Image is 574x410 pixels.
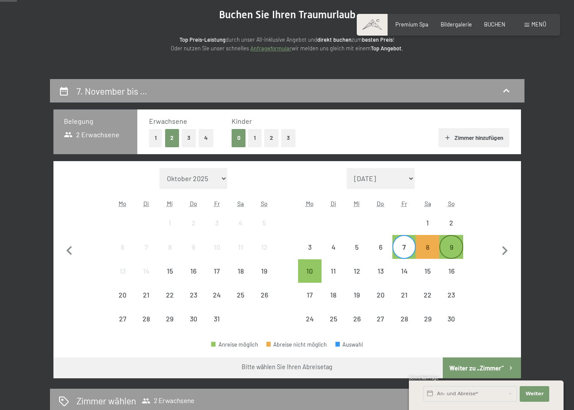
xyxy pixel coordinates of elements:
[205,235,229,258] div: Abreise nicht möglich
[232,129,246,147] button: 0
[392,259,416,283] div: Abreise nicht möglich
[299,315,321,337] div: 24
[206,315,228,337] div: 31
[370,315,392,337] div: 27
[252,211,276,235] div: Sun Oct 05 2025
[416,211,439,235] div: Abreise nicht möglich
[182,129,196,147] button: 3
[142,397,194,405] span: 2 Erwachsene
[299,291,321,313] div: 17
[158,307,182,331] div: Abreise nicht möglich
[159,291,181,313] div: 22
[440,219,462,241] div: 2
[253,244,275,265] div: 12
[182,283,205,307] div: Abreise nicht möglich
[111,235,134,258] div: Mon Oct 06 2025
[439,235,463,258] div: Sun Nov 09 2025
[159,219,181,241] div: 1
[261,200,268,207] abbr: Sonntag
[416,283,439,307] div: Abreise nicht möglich
[298,283,322,307] div: Mon Nov 17 2025
[369,307,392,331] div: Thu Nov 27 2025
[158,235,182,258] div: Wed Oct 08 2025
[520,386,549,402] button: Weiter
[362,36,393,43] strong: besten Preis
[298,307,322,331] div: Mon Nov 24 2025
[298,235,322,258] div: Abreise nicht möglich
[252,283,276,307] div: Sun Oct 26 2025
[345,259,368,283] div: Wed Nov 12 2025
[438,128,509,147] button: Zimmer hinzufügen
[299,268,321,289] div: 10
[331,200,336,207] abbr: Dienstag
[425,200,431,207] abbr: Samstag
[182,283,205,307] div: Thu Oct 23 2025
[395,21,428,28] span: Premium Spa
[392,283,416,307] div: Fri Nov 21 2025
[409,375,439,380] span: Schnellanfrage
[345,283,368,307] div: Wed Nov 19 2025
[248,129,262,147] button: 1
[182,244,204,265] div: 9
[345,307,368,331] div: Wed Nov 26 2025
[322,315,344,337] div: 25
[439,211,463,235] div: Abreise nicht möglich
[298,307,322,331] div: Abreise nicht möglich
[182,211,205,235] div: Abreise nicht möglich
[393,315,415,337] div: 28
[158,259,182,283] div: Abreise nicht möglich
[417,244,438,265] div: 8
[440,315,462,337] div: 30
[392,283,416,307] div: Abreise nicht möglich
[136,291,157,313] div: 21
[416,211,439,235] div: Sat Nov 01 2025
[370,268,392,289] div: 13
[205,211,229,235] div: Abreise nicht möglich
[167,200,173,207] abbr: Mittwoch
[111,235,134,258] div: Abreise nicht möglich
[182,268,204,289] div: 16
[159,315,181,337] div: 29
[322,291,344,313] div: 18
[369,235,392,258] div: Abreise nicht möglich
[298,283,322,307] div: Abreise nicht möglich
[219,9,355,21] span: Buchen Sie Ihren Traumurlaub
[439,259,463,283] div: Sun Nov 16 2025
[182,211,205,235] div: Thu Oct 02 2025
[322,235,345,258] div: Abreise nicht möglich
[179,36,226,43] strong: Top Preis-Leistung
[205,307,229,331] div: Abreise nicht möglich
[369,259,392,283] div: Thu Nov 13 2025
[229,211,252,235] div: Abreise nicht möglich
[439,283,463,307] div: Sun Nov 23 2025
[230,219,252,241] div: 4
[232,117,252,125] span: Kinder
[439,235,463,258] div: Abreise möglich
[369,283,392,307] div: Thu Nov 20 2025
[441,21,472,28] span: Bildergalerie
[416,307,439,331] div: Abreise nicht möglich
[205,283,229,307] div: Fri Oct 24 2025
[252,211,276,235] div: Abreise nicht möglich
[416,235,439,258] div: Abreise nicht möglich, da die Mindestaufenthaltsdauer nicht erfüllt wird
[64,130,120,139] span: 2 Erwachsene
[298,259,322,283] div: Abreise möglich
[369,283,392,307] div: Abreise nicht möglich
[149,129,163,147] button: 1
[346,268,368,289] div: 12
[252,283,276,307] div: Abreise nicht möglich
[158,283,182,307] div: Wed Oct 22 2025
[182,315,204,337] div: 30
[190,200,197,207] abbr: Donnerstag
[205,211,229,235] div: Fri Oct 03 2025
[182,259,205,283] div: Thu Oct 16 2025
[60,168,79,331] button: Vorheriger Monat
[496,168,514,331] button: Nächster Monat
[322,283,345,307] div: Tue Nov 18 2025
[205,235,229,258] div: Fri Oct 10 2025
[76,394,136,407] h2: Zimmer wählen
[393,244,415,265] div: 7
[135,307,158,331] div: Abreise nicht möglich
[149,117,187,125] span: Erwachsene
[136,244,157,265] div: 7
